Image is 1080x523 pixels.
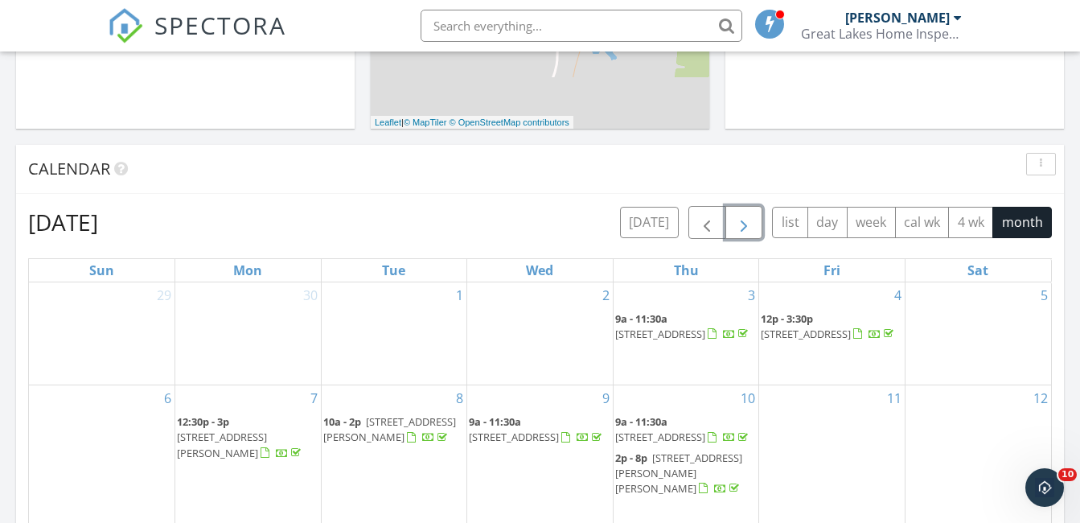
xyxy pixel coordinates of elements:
[453,282,466,308] a: Go to October 1, 2024
[884,385,905,411] a: Go to October 11, 2024
[905,282,1051,385] td: Go to October 5, 2024
[620,207,679,238] button: [DATE]
[307,385,321,411] a: Go to October 7, 2024
[177,414,304,459] a: 12:30p - 3p [STREET_ADDRESS][PERSON_NAME]
[615,451,742,496] a: 2p - 8p [STREET_ADDRESS][PERSON_NAME][PERSON_NAME]
[807,207,848,238] button: day
[28,206,98,238] h2: [DATE]
[154,8,286,42] span: SPECTORA
[615,310,758,344] a: 9a - 11:30a [STREET_ADDRESS]
[154,282,175,308] a: Go to September 29, 2024
[453,385,466,411] a: Go to October 8, 2024
[964,259,992,282] a: Saturday
[615,414,751,444] a: 9a - 11:30a [STREET_ADDRESS]
[323,414,456,444] a: 10a - 2p [STREET_ADDRESS][PERSON_NAME]
[1030,385,1051,411] a: Go to October 12, 2024
[177,413,319,463] a: 12:30p - 3p [STREET_ADDRESS][PERSON_NAME]
[323,414,361,429] span: 10a - 2p
[761,310,903,344] a: 12p - 3:30p [STREET_ADDRESS]
[108,22,286,56] a: SPECTORA
[615,414,667,429] span: 9a - 11:30a
[599,385,613,411] a: Go to October 9, 2024
[615,451,742,496] span: [STREET_ADDRESS][PERSON_NAME][PERSON_NAME]
[615,327,705,341] span: [STREET_ADDRESS]
[230,259,265,282] a: Monday
[1058,468,1077,481] span: 10
[761,311,813,326] span: 12p - 3:30p
[469,413,611,447] a: 9a - 11:30a [STREET_ADDRESS]
[615,449,758,500] a: 2p - 8p [STREET_ADDRESS][PERSON_NAME][PERSON_NAME]
[469,414,605,444] a: 9a - 11:30a [STREET_ADDRESS]
[86,259,117,282] a: Sunday
[737,385,758,411] a: Go to October 10, 2024
[177,430,267,459] span: [STREET_ADDRESS][PERSON_NAME]
[450,117,569,127] a: © OpenStreetMap contributors
[379,259,409,282] a: Tuesday
[671,259,702,282] a: Thursday
[745,282,758,308] a: Go to October 3, 2024
[300,282,321,308] a: Go to September 30, 2024
[323,414,456,444] span: [STREET_ADDRESS][PERSON_NAME]
[820,259,844,282] a: Friday
[615,451,647,465] span: 2p - 8p
[761,327,851,341] span: [STREET_ADDRESS]
[404,117,447,127] a: © MapTiler
[28,158,110,179] span: Calendar
[323,413,466,447] a: 10a - 2p [STREET_ADDRESS][PERSON_NAME]
[992,207,1052,238] button: month
[772,207,808,238] button: list
[175,282,322,385] td: Go to September 30, 2024
[615,311,751,341] a: 9a - 11:30a [STREET_ADDRESS]
[613,282,759,385] td: Go to October 3, 2024
[847,207,896,238] button: week
[725,206,763,239] button: Next month
[467,282,614,385] td: Go to October 2, 2024
[469,430,559,444] span: [STREET_ADDRESS]
[615,311,667,326] span: 9a - 11:30a
[523,259,556,282] a: Wednesday
[1037,282,1051,308] a: Go to October 5, 2024
[948,207,993,238] button: 4 wk
[845,10,950,26] div: [PERSON_NAME]
[1025,468,1064,507] iframe: Intercom live chat
[599,282,613,308] a: Go to October 2, 2024
[891,282,905,308] a: Go to October 4, 2024
[321,282,467,385] td: Go to October 1, 2024
[371,116,573,130] div: |
[615,413,758,447] a: 9a - 11:30a [STREET_ADDRESS]
[421,10,742,42] input: Search everything...
[177,414,229,429] span: 12:30p - 3p
[801,26,962,42] div: Great Lakes Home Inspection, LLC
[29,282,175,385] td: Go to September 29, 2024
[895,207,950,238] button: cal wk
[469,414,521,429] span: 9a - 11:30a
[761,311,897,341] a: 12p - 3:30p [STREET_ADDRESS]
[161,385,175,411] a: Go to October 6, 2024
[615,430,705,444] span: [STREET_ADDRESS]
[375,117,401,127] a: Leaflet
[759,282,905,385] td: Go to October 4, 2024
[688,206,726,239] button: Previous month
[108,8,143,43] img: The Best Home Inspection Software - Spectora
